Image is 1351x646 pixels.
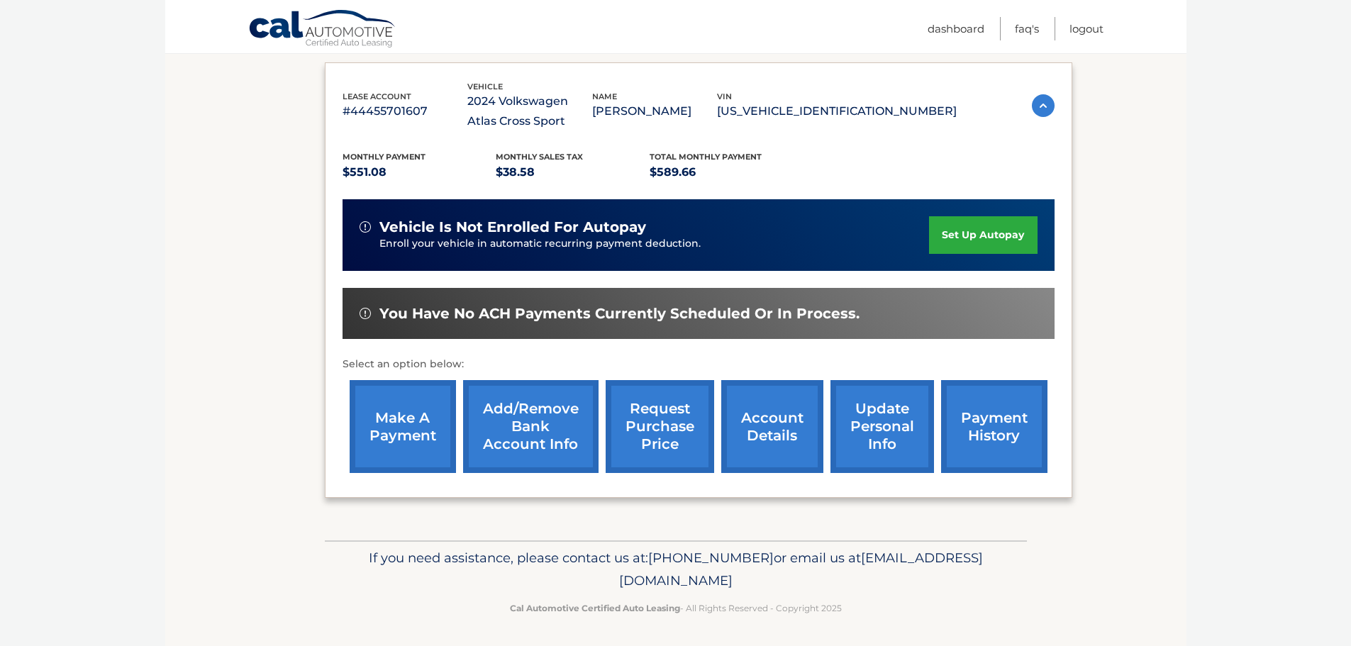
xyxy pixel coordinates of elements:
[379,236,930,252] p: Enroll your vehicle in automatic recurring payment deduction.
[592,91,617,101] span: name
[343,356,1055,373] p: Select an option below:
[496,162,650,182] p: $38.58
[1032,94,1055,117] img: accordion-active.svg
[334,601,1018,616] p: - All Rights Reserved - Copyright 2025
[343,152,426,162] span: Monthly Payment
[619,550,983,589] span: [EMAIL_ADDRESS][DOMAIN_NAME]
[1015,17,1039,40] a: FAQ's
[463,380,599,473] a: Add/Remove bank account info
[467,82,503,91] span: vehicle
[510,603,680,613] strong: Cal Automotive Certified Auto Leasing
[928,17,984,40] a: Dashboard
[360,308,371,319] img: alert-white.svg
[334,547,1018,592] p: If you need assistance, please contact us at: or email us at
[343,162,496,182] p: $551.08
[721,380,823,473] a: account details
[592,101,717,121] p: [PERSON_NAME]
[496,152,583,162] span: Monthly sales Tax
[648,550,774,566] span: [PHONE_NUMBER]
[929,216,1037,254] a: set up autopay
[650,152,762,162] span: Total Monthly Payment
[717,91,732,101] span: vin
[343,91,411,101] span: lease account
[379,305,860,323] span: You have no ACH payments currently scheduled or in process.
[350,380,456,473] a: make a payment
[941,380,1047,473] a: payment history
[379,218,646,236] span: vehicle is not enrolled for autopay
[343,101,467,121] p: #44455701607
[606,380,714,473] a: request purchase price
[650,162,804,182] p: $589.66
[360,221,371,233] img: alert-white.svg
[248,9,397,50] a: Cal Automotive
[467,91,592,131] p: 2024 Volkswagen Atlas Cross Sport
[830,380,934,473] a: update personal info
[717,101,957,121] p: [US_VEHICLE_IDENTIFICATION_NUMBER]
[1069,17,1103,40] a: Logout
